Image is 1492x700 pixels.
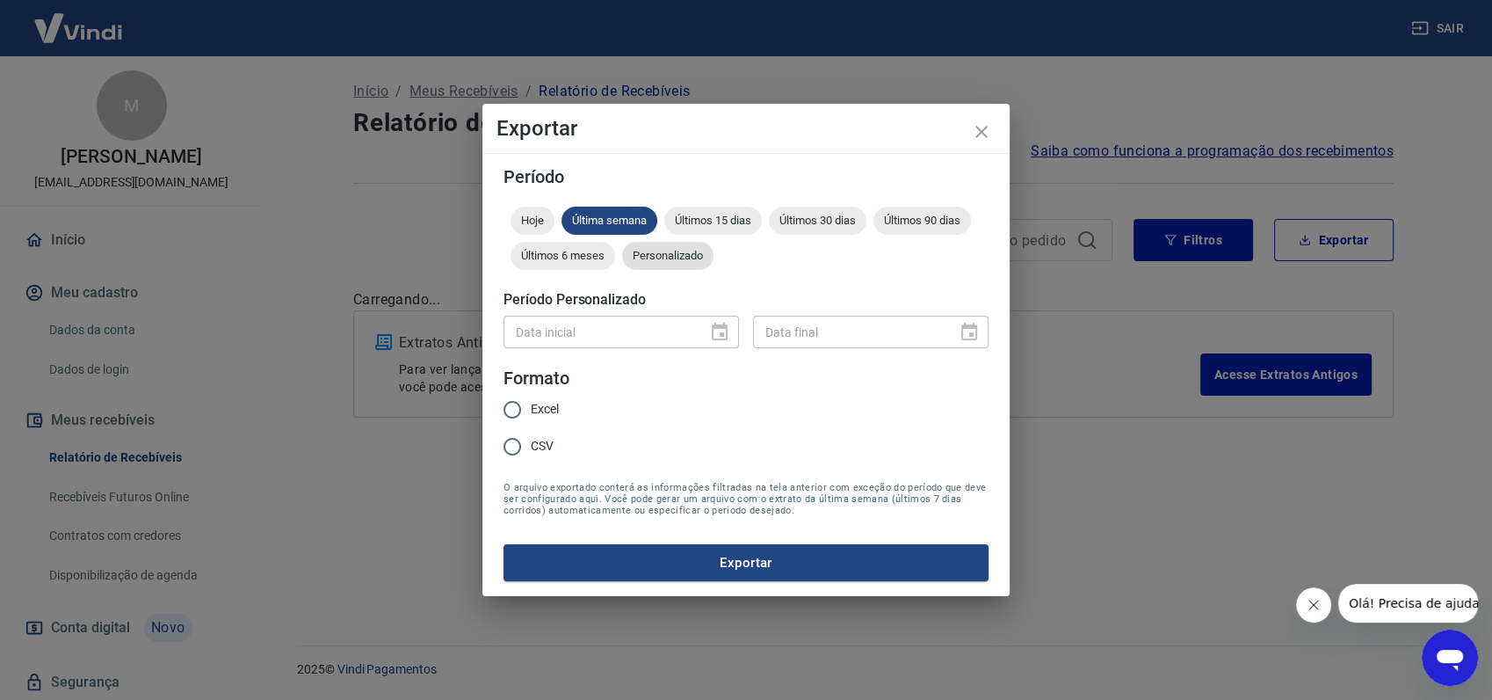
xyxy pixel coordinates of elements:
div: Últimos 15 dias [664,207,762,235]
iframe: Mensagem da empresa [1338,584,1478,623]
div: Hoje [511,207,554,235]
span: O arquivo exportado conterá as informações filtradas na tela anterior com exceção do período que ... [503,482,989,516]
iframe: Botão para abrir a janela de mensagens [1422,630,1478,686]
h5: Período [503,168,989,186]
span: Últimos 90 dias [873,214,971,227]
div: Últimos 90 dias [873,207,971,235]
button: close [960,111,1003,153]
span: Excel [531,400,559,419]
iframe: Fechar mensagem [1296,587,1331,623]
span: Última semana [561,214,657,227]
span: CSV [531,437,554,456]
span: Últimos 6 meses [511,249,615,262]
h4: Exportar [496,118,996,139]
span: Últimos 30 dias [769,214,866,227]
input: DD/MM/YYYY [753,316,945,348]
span: Personalizado [622,249,713,262]
legend: Formato [503,366,569,391]
span: Hoje [511,214,554,227]
button: Exportar [503,544,989,581]
span: Olá! Precisa de ajuda? [11,12,148,26]
input: DD/MM/YYYY [503,316,695,348]
div: Última semana [561,207,657,235]
span: Últimos 15 dias [664,214,762,227]
div: Últimos 6 meses [511,242,615,270]
h5: Período Personalizado [503,291,989,309]
div: Personalizado [622,242,713,270]
div: Últimos 30 dias [769,207,866,235]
